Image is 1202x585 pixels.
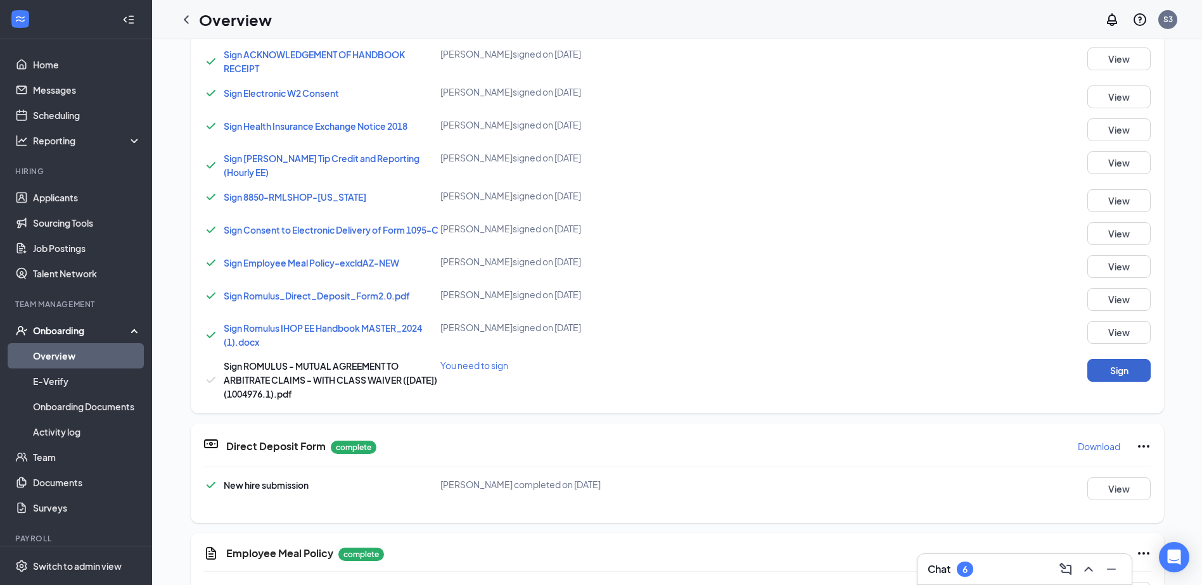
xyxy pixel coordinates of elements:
[1087,189,1151,212] button: View
[440,479,601,490] span: [PERSON_NAME] completed on [DATE]
[199,9,272,30] h1: Overview
[1087,321,1151,344] button: View
[1136,546,1151,561] svg: Ellipses
[224,360,437,399] span: Sign ROMULUS - MUTUAL AGREEMENT TO ARBITRATE CLAIMS - WITH CLASS WAIVER ([DATE])(1004976.1).pdf
[1163,14,1173,25] div: S3
[33,368,141,394] a: E-Verify
[440,222,757,235] div: [PERSON_NAME] signed on [DATE]
[33,324,131,337] div: Onboarding
[179,12,194,27] svg: ChevronLeft
[224,479,309,491] span: New hire submission
[440,85,757,98] div: [PERSON_NAME] signed on [DATE]
[14,13,27,25] svg: WorkstreamLogo
[203,436,219,451] svg: DirectDepositIcon
[1078,440,1120,453] p: Download
[15,134,28,147] svg: Analysis
[203,546,219,561] svg: CustomFormIcon
[440,151,757,164] div: [PERSON_NAME] signed on [DATE]
[33,185,141,210] a: Applicants
[1087,288,1151,311] button: View
[203,477,219,493] svg: Checkmark
[440,321,757,334] div: [PERSON_NAME] signed on [DATE]
[33,261,141,286] a: Talent Network
[33,134,142,147] div: Reporting
[331,441,376,454] p: complete
[224,290,410,301] a: Sign Romulus_Direct_Deposit_Form2.0.pdf
[203,118,219,134] svg: Checkmark
[15,533,139,544] div: Payroll
[203,189,219,204] svg: Checkmark
[33,444,141,470] a: Team
[1104,562,1119,577] svg: Minimize
[962,564,968,575] div: 6
[33,470,141,495] a: Documents
[203,158,219,173] svg: Checkmark
[440,359,757,372] div: You need to sign
[1087,47,1151,70] button: View
[15,299,139,310] div: Team Management
[15,324,28,337] svg: UserCheck
[203,372,219,387] svg: Checkmark
[1132,12,1148,27] svg: QuestionInfo
[224,87,339,99] a: Sign Electronic W2 Consent
[440,288,757,301] div: [PERSON_NAME] signed on [DATE]
[33,236,141,261] a: Job Postings
[1087,477,1151,500] button: View
[1087,151,1151,174] button: View
[1058,562,1073,577] svg: ComposeMessage
[203,288,219,303] svg: Checkmark
[224,49,405,74] a: Sign ACKNOWLEDGEMENT OF HANDBOOK RECEIPT
[1087,359,1151,382] button: Sign
[224,322,422,348] a: Sign Romulus IHOP EE Handbook MASTER_2024 (1).docx
[338,548,384,561] p: complete
[224,224,438,236] a: Sign Consent to Electronic Delivery of Form 1095-C
[928,562,950,576] h3: Chat
[33,495,141,520] a: Surveys
[440,189,757,202] div: [PERSON_NAME] signed on [DATE]
[226,546,333,560] h5: Employee Meal Policy
[1087,85,1151,108] button: View
[33,52,141,77] a: Home
[33,560,122,572] div: Switch to admin view
[440,47,757,60] div: [PERSON_NAME] signed on [DATE]
[122,13,135,26] svg: Collapse
[1087,118,1151,141] button: View
[1104,12,1120,27] svg: Notifications
[226,439,326,453] h5: Direct Deposit Form
[33,103,141,128] a: Scheduling
[1087,255,1151,278] button: View
[33,394,141,419] a: Onboarding Documents
[1101,559,1122,579] button: Minimize
[224,191,366,203] a: Sign 8850-RMLSHOP-[US_STATE]
[440,118,757,131] div: [PERSON_NAME] signed on [DATE]
[224,120,407,132] span: Sign Health Insurance Exchange Notice 2018
[1078,559,1099,579] button: ChevronUp
[33,77,141,103] a: Messages
[440,255,757,268] div: [PERSON_NAME] signed on [DATE]
[33,343,141,368] a: Overview
[15,560,28,572] svg: Settings
[1087,222,1151,245] button: View
[33,419,141,444] a: Activity log
[1056,559,1076,579] button: ComposeMessage
[203,222,219,237] svg: Checkmark
[224,153,419,178] a: Sign [PERSON_NAME] Tip Credit and Reporting (Hourly EE)
[203,327,219,343] svg: Checkmark
[203,85,219,101] svg: Checkmark
[1159,542,1189,572] div: Open Intercom Messenger
[15,166,139,177] div: Hiring
[1077,436,1121,456] button: Download
[1136,439,1151,454] svg: Ellipses
[224,257,399,268] a: Sign Employee Meal Policy-excldAZ-NEW
[33,210,141,236] a: Sourcing Tools
[203,54,219,69] svg: Checkmark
